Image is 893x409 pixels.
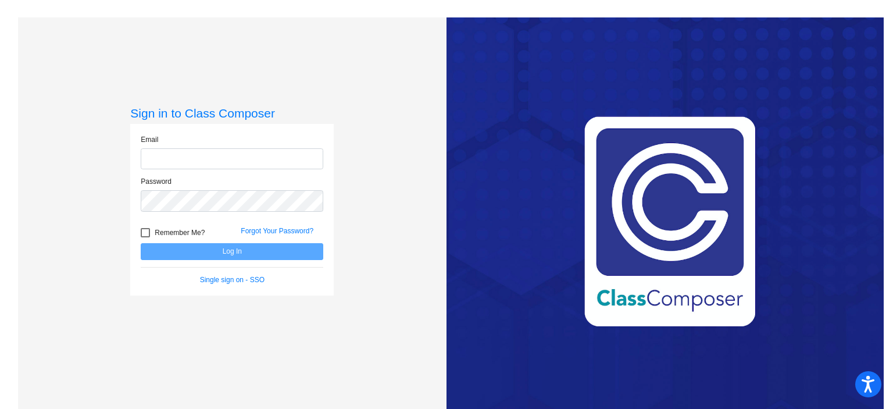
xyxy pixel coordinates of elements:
[141,243,323,260] button: Log In
[141,134,158,145] label: Email
[155,226,205,240] span: Remember Me?
[141,176,172,187] label: Password
[130,106,334,120] h3: Sign in to Class Composer
[200,276,265,284] a: Single sign on - SSO
[241,227,313,235] a: Forgot Your Password?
